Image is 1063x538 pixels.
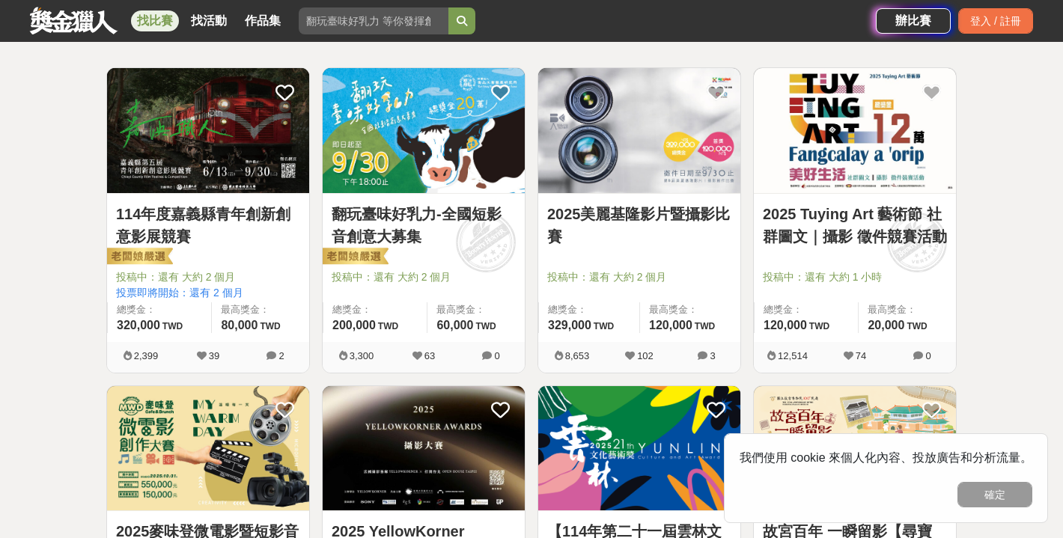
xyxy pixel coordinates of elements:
span: 最高獎金： [868,302,947,317]
button: 確定 [957,482,1032,507]
span: 投稿中：還有 大約 2 個月 [547,269,731,285]
span: 0 [494,350,499,361]
span: TWD [162,321,183,331]
img: Cover Image [754,386,956,511]
span: 60,000 [436,319,473,331]
span: 總獎金： [548,302,630,317]
span: 3,300 [350,350,374,361]
a: 找活動 [185,10,233,31]
img: 老闆娘嚴選 [320,247,389,268]
a: Cover Image [107,386,309,512]
span: 3 [710,350,715,361]
span: 12,514 [778,350,808,361]
span: 0 [925,350,930,361]
a: 翻玩臺味好乳力-全國短影音創意大募集 [332,203,516,248]
span: 總獎金： [332,302,418,317]
img: Cover Image [323,68,525,193]
a: Cover Image [323,386,525,512]
img: Cover Image [538,68,740,193]
span: TWD [260,321,280,331]
img: Cover Image [754,68,956,193]
span: 投稿中：還有 大約 1 小時 [763,269,947,285]
span: TWD [907,321,927,331]
span: 總獎金： [764,302,849,317]
a: Cover Image [754,386,956,512]
span: 200,000 [332,319,376,331]
img: Cover Image [538,386,740,511]
a: 找比賽 [131,10,179,31]
span: 120,000 [764,319,807,331]
span: 最高獎金： [649,302,731,317]
span: 投稿中：還有 大約 2 個月 [332,269,516,285]
a: Cover Image [107,68,309,194]
span: 2,399 [134,350,159,361]
span: 最高獎金： [221,302,300,317]
span: 2 [278,350,284,361]
a: Cover Image [538,386,740,512]
span: 74 [856,350,866,361]
span: 102 [637,350,654,361]
span: TWD [475,321,496,331]
span: 80,000 [221,319,258,331]
a: Cover Image [538,68,740,194]
img: Cover Image [323,386,525,511]
span: 329,000 [548,319,591,331]
a: 2025美麗基隆影片暨攝影比賽 [547,203,731,248]
span: TWD [809,321,829,331]
img: Cover Image [107,386,309,511]
a: Cover Image [323,68,525,194]
span: 39 [209,350,219,361]
img: Cover Image [107,68,309,193]
img: 老闆娘嚴選 [104,247,173,268]
span: 投票即將開始：還有 2 個月 [116,285,300,301]
span: 120,000 [649,319,692,331]
div: 登入 / 註冊 [958,8,1033,34]
a: 114年度嘉義縣青年創新創意影展競賽 [116,203,300,248]
span: TWD [695,321,715,331]
a: 辦比賽 [876,8,951,34]
a: 2025 Tuying Art 藝術節 社群圖文｜攝影 徵件競賽活動 [763,203,947,248]
input: 翻玩臺味好乳力 等你發揮創意！ [299,7,448,34]
a: 作品集 [239,10,287,31]
span: 320,000 [117,319,160,331]
span: TWD [594,321,614,331]
span: 63 [424,350,435,361]
span: 最高獎金： [436,302,516,317]
span: TWD [378,321,398,331]
span: 8,653 [565,350,590,361]
span: 20,000 [868,319,904,331]
a: Cover Image [754,68,956,194]
span: 投稿中：還有 大約 2 個月 [116,269,300,285]
span: 我們使用 cookie 來個人化內容、投放廣告和分析流量。 [740,451,1032,464]
span: 總獎金： [117,302,202,317]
